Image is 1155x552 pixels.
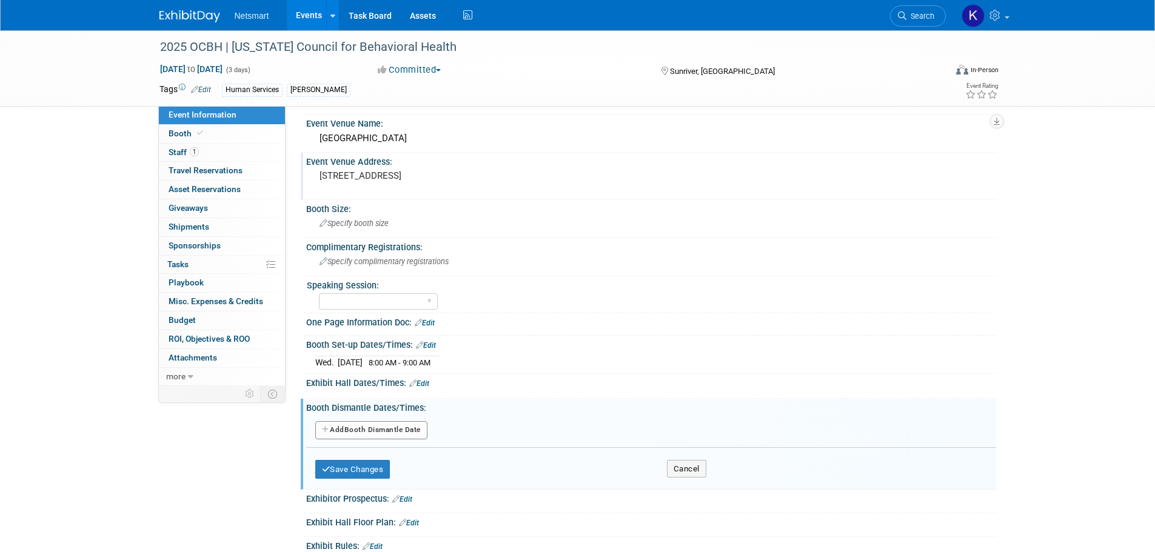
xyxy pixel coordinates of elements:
a: Search [890,5,946,27]
button: Cancel [667,460,706,478]
span: 8:00 AM - 9:00 AM [369,358,430,367]
div: [PERSON_NAME] [287,84,350,96]
span: Budget [169,315,196,325]
a: Tasks [159,256,285,274]
div: Exhibitor Prospectus: [306,490,996,505]
span: Booth [169,128,206,138]
span: Netsmart [235,11,269,21]
div: Event Venue Name: [306,115,996,130]
a: Edit [399,519,419,527]
span: Asset Reservations [169,184,241,194]
td: Wed. [315,356,338,369]
div: Speaking Session: [307,276,991,291]
a: Edit [409,379,429,388]
span: Event Information [169,110,236,119]
a: Edit [191,85,211,94]
a: Playbook [159,274,285,292]
img: Kaitlyn Woicke [962,4,985,27]
a: Edit [416,341,436,350]
div: Booth Set-up Dates/Times: [306,336,996,351]
a: Giveaways [159,199,285,218]
span: Staff [169,147,199,157]
img: Format-Inperson.png [956,65,968,75]
a: Event Information [159,106,285,124]
td: [DATE] [338,356,363,369]
div: Event Format [874,63,999,81]
div: In-Person [970,65,999,75]
span: Attachments [169,353,217,362]
span: ROI, Objectives & ROO [169,334,250,344]
span: (3 days) [225,66,250,74]
a: more [159,368,285,386]
span: Tasks [167,259,189,269]
a: Edit [392,495,412,504]
a: Attachments [159,349,285,367]
button: Committed [373,64,446,76]
span: Specify booth size [320,219,389,228]
span: Sunriver, [GEOGRAPHIC_DATA] [670,67,775,76]
div: One Page Information Doc: [306,313,996,329]
div: 2025 OCBH | [US_STATE] Council for Behavioral Health [156,36,928,58]
a: Budget [159,311,285,330]
div: Event Rating [965,83,998,89]
td: Personalize Event Tab Strip [239,386,261,402]
span: Playbook [169,278,204,287]
span: Shipments [169,222,209,231]
a: Staff1 [159,144,285,162]
a: ROI, Objectives & ROO [159,330,285,348]
span: Sponsorships [169,241,221,250]
span: Specify complimentary registrations [320,257,449,266]
span: more [166,371,186,381]
div: Exhibit Hall Floor Plan: [306,513,996,529]
a: Misc. Expenses & Credits [159,293,285,311]
a: Edit [363,542,383,551]
a: Booth [159,125,285,143]
button: Save Changes [315,460,390,479]
div: Exhibit Hall Dates/Times: [306,374,996,390]
span: Travel Reservations [169,165,243,175]
span: Giveaways [169,203,208,213]
div: Complimentary Registrations: [306,238,996,253]
a: Travel Reservations [159,162,285,180]
a: Asset Reservations [159,181,285,199]
a: Shipments [159,218,285,236]
pre: [STREET_ADDRESS] [320,170,580,181]
span: [DATE] [DATE] [159,64,223,75]
a: Sponsorships [159,237,285,255]
div: [GEOGRAPHIC_DATA] [315,129,987,148]
td: Toggle Event Tabs [260,386,285,402]
i: Booth reservation complete [197,130,203,136]
div: Booth Dismantle Dates/Times: [306,399,996,414]
a: Edit [415,319,435,327]
img: ExhibitDay [159,10,220,22]
span: to [186,64,197,74]
td: Tags [159,83,211,97]
span: Search [906,12,934,21]
span: 1 [190,147,199,156]
span: Misc. Expenses & Credits [169,296,263,306]
div: Human Services [222,84,283,96]
button: AddBooth Dismantle Date [315,421,427,439]
div: Booth Size: [306,200,996,215]
div: Event Venue Address: [306,153,996,168]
